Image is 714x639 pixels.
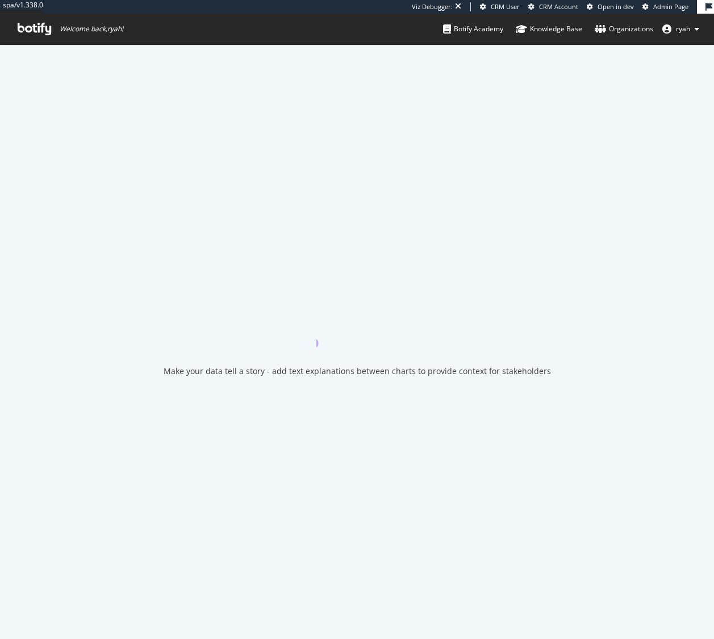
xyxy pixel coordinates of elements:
button: ryah [653,20,708,38]
div: animation [316,306,398,347]
a: Knowledge Base [516,14,582,44]
a: Botify Academy [443,14,503,44]
div: Viz Debugger: [412,2,453,11]
div: Knowledge Base [516,23,582,35]
a: CRM User [480,2,520,11]
span: ryah [676,24,690,34]
span: Open in dev [598,2,634,11]
span: Welcome back, ryah ! [60,24,123,34]
div: Organizations [595,23,653,35]
a: CRM Account [528,2,578,11]
a: Organizations [595,14,653,44]
a: Admin Page [642,2,688,11]
a: Open in dev [587,2,634,11]
span: Admin Page [653,2,688,11]
div: Botify Academy [443,23,503,35]
div: Make your data tell a story - add text explanations between charts to provide context for stakeho... [164,366,551,377]
span: CRM Account [539,2,578,11]
span: CRM User [491,2,520,11]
